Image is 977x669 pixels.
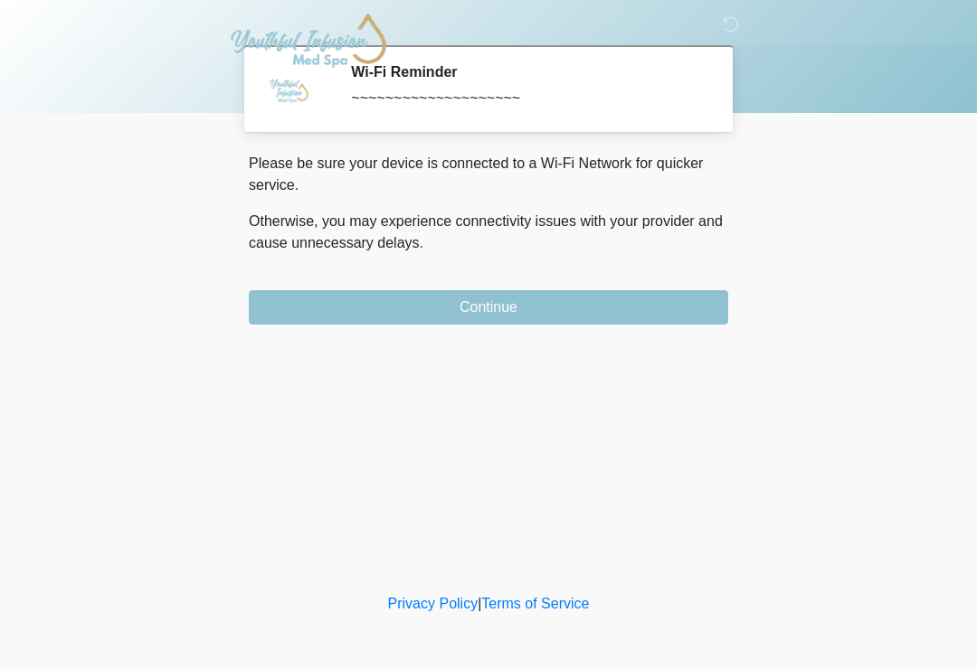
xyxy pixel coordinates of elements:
img: Youthful Infusion Med Spa - Grapevine Logo [231,14,386,68]
a: Terms of Service [481,596,589,611]
a: Privacy Policy [388,596,479,611]
a: | [478,596,481,611]
p: Please be sure your device is connected to a Wi-Fi Network for quicker service. [249,153,728,196]
img: Agent Avatar [262,63,317,118]
p: Otherwise, you may experience connectivity issues with your provider and cause unnecessary delays [249,211,728,254]
span: . [420,235,423,250]
button: Continue [249,290,728,325]
div: ~~~~~~~~~~~~~~~~~~~~ [351,88,701,109]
